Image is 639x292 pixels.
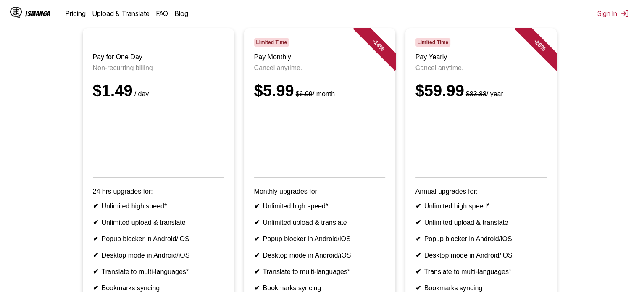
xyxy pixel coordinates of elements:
[93,82,224,100] div: $1.49
[254,64,385,72] p: Cancel anytime.
[25,10,50,18] div: IsManga
[353,20,403,70] div: - 14 %
[93,53,224,61] h3: Pay for One Day
[254,203,260,210] b: ✔
[254,82,385,100] div: $5.99
[254,251,385,259] li: Desktop mode in Android/iOS
[254,268,385,276] li: Translate to multi-languages*
[175,9,188,18] a: Blog
[133,90,149,97] small: / day
[415,284,421,292] b: ✔
[415,235,421,242] b: ✔
[93,252,98,259] b: ✔
[93,203,98,210] b: ✔
[415,64,547,72] p: Cancel anytime.
[621,9,629,18] img: Sign out
[254,235,260,242] b: ✔
[254,284,385,292] li: Bookmarks syncing
[93,188,224,195] p: 24 hrs upgrades for:
[415,284,547,292] li: Bookmarks syncing
[415,235,547,243] li: Popup blocker in Android/iOS
[92,9,150,18] a: Upload & Translate
[415,218,547,226] li: Unlimited upload & translate
[254,218,385,226] li: Unlimited upload & translate
[294,90,335,97] small: / month
[254,219,260,226] b: ✔
[93,219,98,226] b: ✔
[296,90,313,97] s: $6.99
[93,268,224,276] li: Translate to multi-languages*
[514,20,565,70] div: - 28 %
[415,38,450,47] span: Limited Time
[415,110,547,166] iframe: PayPal
[93,110,224,166] iframe: PayPal
[597,9,629,18] button: Sign In
[93,235,224,243] li: Popup blocker in Android/iOS
[254,252,260,259] b: ✔
[93,202,224,210] li: Unlimited high speed*
[93,284,224,292] li: Bookmarks syncing
[415,203,421,210] b: ✔
[93,284,98,292] b: ✔
[10,7,22,18] img: IsManga Logo
[254,38,289,47] span: Limited Time
[254,268,260,275] b: ✔
[415,268,547,276] li: Translate to multi-languages*
[254,284,260,292] b: ✔
[466,90,486,97] s: $83.88
[156,9,168,18] a: FAQ
[254,110,385,166] iframe: PayPal
[93,218,224,226] li: Unlimited upload & translate
[254,53,385,61] h3: Pay Monthly
[66,9,86,18] a: Pricing
[415,251,547,259] li: Desktop mode in Android/iOS
[254,188,385,195] p: Monthly upgrades for:
[415,219,421,226] b: ✔
[93,268,98,275] b: ✔
[464,90,503,97] small: / year
[93,235,98,242] b: ✔
[254,235,385,243] li: Popup blocker in Android/iOS
[93,64,224,72] p: Non-recurring billing
[415,53,547,61] h3: Pay Yearly
[415,82,547,100] div: $59.99
[93,251,224,259] li: Desktop mode in Android/iOS
[415,188,547,195] p: Annual upgrades for:
[254,202,385,210] li: Unlimited high speed*
[415,268,421,275] b: ✔
[10,7,66,20] a: IsManga LogoIsManga
[415,202,547,210] li: Unlimited high speed*
[415,252,421,259] b: ✔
